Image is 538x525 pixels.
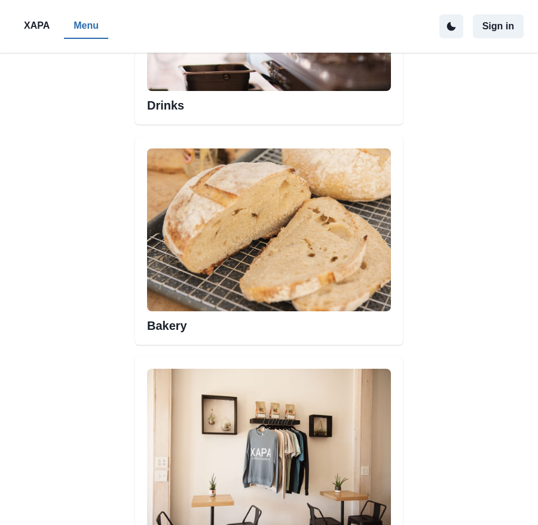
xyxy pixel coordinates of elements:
[439,14,463,38] button: active dark theme mode
[24,19,50,33] p: XAPA
[135,136,403,345] div: Bakery
[74,19,99,33] p: Menu
[473,14,524,38] button: Sign in
[147,311,391,333] h2: Bakery
[147,91,391,113] h2: Drinks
